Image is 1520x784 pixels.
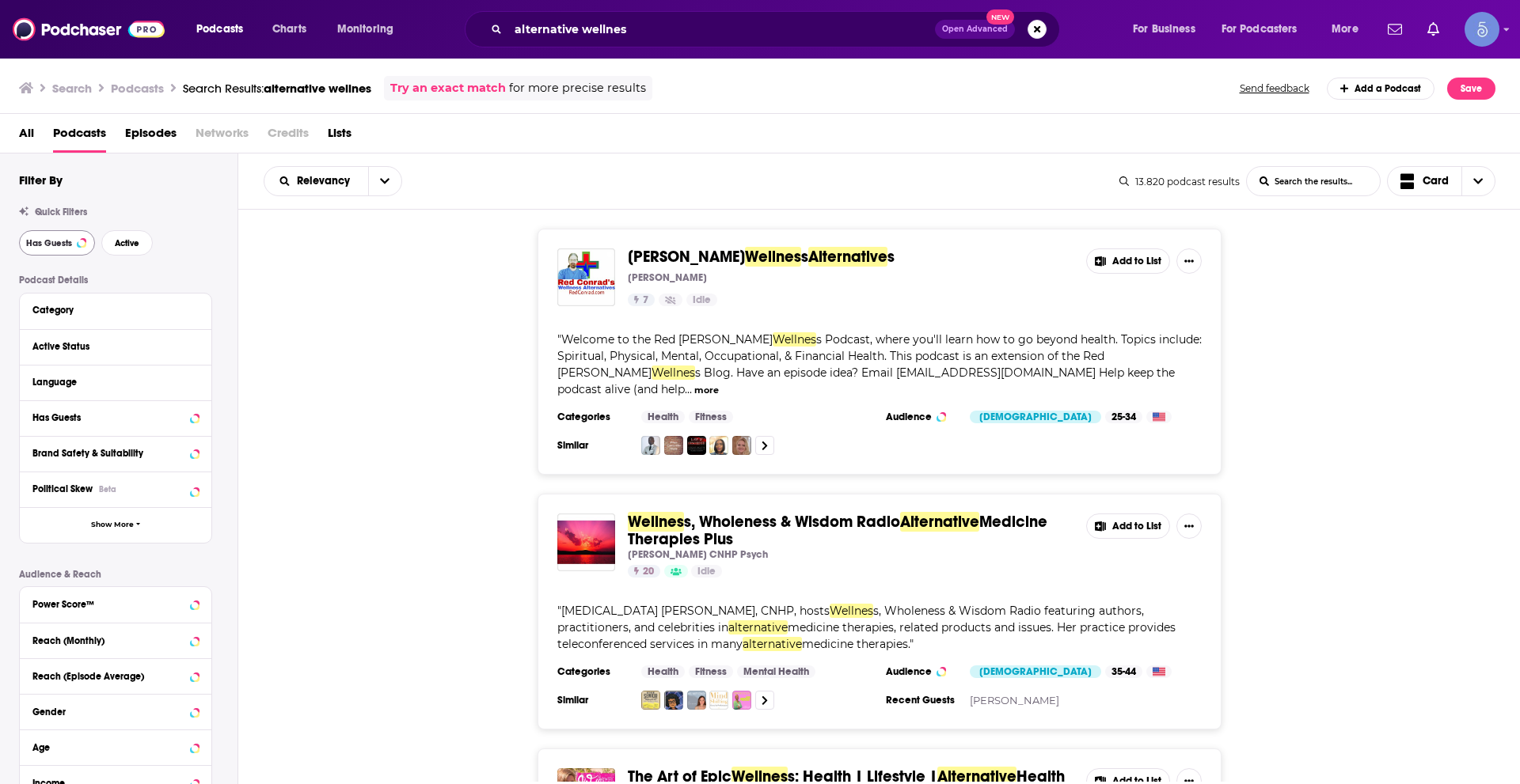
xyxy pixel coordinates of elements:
[557,332,1202,396] span: "
[91,521,134,529] span: Show More
[1176,248,1202,274] button: Show More Button
[101,230,153,256] button: Active
[337,18,393,40] span: Monitoring
[268,120,309,153] span: Credits
[326,17,414,42] button: open menu
[628,248,895,266] a: [PERSON_NAME]WellnessAlternatives
[35,206,87,218] span: Quick Filters
[111,81,164,96] h3: Podcasts
[508,17,935,42] input: Search podcasts, credits, & more...
[1176,513,1202,539] button: Show More Button
[732,436,751,455] a: Women’s Support Group - Business, Family, & Health
[664,436,683,455] a: When Cancer Hits Home
[32,407,199,427] button: Has Guests
[32,377,188,388] div: Language
[264,166,402,196] h2: Choose List sort
[684,512,900,532] span: s, Wholeness & Wisdom Radio
[32,706,185,718] div: Gender
[32,479,199,498] button: Political SkewBeta
[641,665,685,678] a: Health
[1119,176,1240,187] div: 13.820 podcast results
[687,691,706,710] img: No, Not Crazy
[641,436,660,455] img: Parables of Life.
[942,25,1008,33] span: Open Advanced
[687,436,706,455] a: Law & Disorder: The Nonfunctioning of Human Society
[628,247,745,267] span: [PERSON_NAME]
[32,412,185,423] div: Has Guests
[19,230,95,256] button: Has Guests
[1465,12,1499,47] img: User Profile
[886,694,957,706] h3: Recent Guests
[557,513,615,571] a: Wellness, Wholeness & Wisdom Radio Alternative Medicine Therapies Plus
[808,247,887,267] span: Alternative
[689,411,733,423] a: Fitness
[185,17,264,42] button: open menu
[99,484,116,494] div: Beta
[643,293,648,309] span: 7
[264,176,368,187] button: open menu
[32,341,188,352] div: Active Status
[32,305,188,316] div: Category
[53,120,106,153] a: Podcasts
[1387,166,1496,196] button: Choose View
[561,332,773,347] span: Welcome to the Red [PERSON_NAME]
[1222,18,1298,40] span: For Podcasters
[685,382,692,396] span: ...
[801,247,808,267] span: s
[183,81,371,96] div: Search Results:
[628,565,660,578] a: 20
[628,294,655,306] a: 7
[1421,16,1446,43] a: Show notifications dropdown
[641,691,660,710] img: The Senior Bulletin
[557,365,1175,396] span: s Blog. Have an episode idea? Email [EMAIL_ADDRESS][DOMAIN_NAME] Help keep the podcast alive (and...
[26,239,72,248] span: Has Guests
[641,411,685,423] a: Health
[32,599,185,610] div: Power Score™
[557,694,629,706] h3: Similar
[13,14,165,44] img: Podchaser - Follow, Share and Rate Podcasts
[19,172,63,187] h2: Filter By
[1423,176,1449,187] span: Card
[557,332,1202,380] span: s Podcast, where you'll learn how to go beyond health. Topics include: Spiritual, Physical, Menta...
[480,11,1075,47] div: Search podcasts, credits, & more...
[970,665,1101,678] div: [DEMOGRAPHIC_DATA]
[557,411,629,423] h3: Categories
[887,247,895,267] span: s
[773,332,816,347] span: Wellnes
[297,176,355,187] span: Relevancy
[557,665,629,678] h3: Categories
[32,701,199,721] button: Gender
[183,81,371,96] a: Search Results:alternative wellnes
[19,275,212,286] p: Podcast Details
[693,293,711,309] span: Idle
[732,691,751,710] img: Ausgebrannt - Der Burnout Podcast
[32,593,199,613] button: Power Score™
[196,18,243,40] span: Podcasts
[557,248,615,306] a: Red Conrad's Wellness Alternatives
[1381,16,1408,43] a: Show notifications dropdown
[1133,18,1195,40] span: For Business
[328,120,351,153] a: Lists
[32,630,199,650] button: Reach (Monthly)
[1465,12,1499,47] button: Show profile menu
[628,512,684,532] span: Wellnes
[32,742,185,753] div: Age
[1086,248,1170,274] button: Add to List
[32,448,185,459] div: Brand Safety & Suitability
[1320,17,1378,42] button: open menu
[886,665,957,678] h3: Audience
[686,294,717,306] a: Idle
[125,120,177,153] a: Episodes
[689,665,733,678] a: Fitness
[970,694,1059,706] a: [PERSON_NAME]
[728,620,788,634] span: alternative
[709,436,728,455] img: Tashae Renay.......fighting through the maze of Fibromyalgia......a Black woman's journey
